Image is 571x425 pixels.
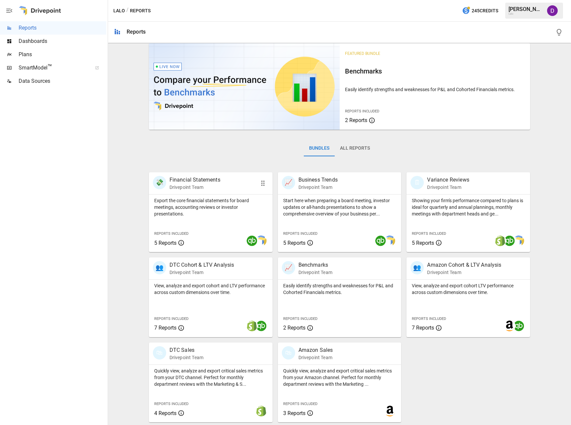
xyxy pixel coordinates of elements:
[19,24,106,32] span: Reports
[345,117,367,123] span: 2 Reports
[298,354,333,361] p: Drivepoint Team
[459,5,501,17] button: 245Credits
[19,51,106,59] span: Plans
[298,261,332,269] p: Benchmarks
[154,317,188,321] span: Reports Included
[170,184,220,191] p: Drivepoint Team
[412,197,525,217] p: Showing your firm's performance compared to plans is ideal for quarterly and annual plannings, mo...
[19,37,106,45] span: Dashboards
[298,176,338,184] p: Business Trends
[543,1,562,20] button: Diana Lee
[154,282,267,296] p: View, analyze and export cohort and LTV performance across custom dimensions over time.
[283,197,396,217] p: Start here when preparing a board meeting, investor updates or all-hands presentations to show a ...
[154,325,176,331] span: 7 Reports
[282,346,295,359] div: 🛍
[385,406,395,416] img: amazon
[514,321,524,331] img: quickbooks
[282,261,295,274] div: 📈
[504,235,515,246] img: quickbooks
[304,140,335,156] button: Bundles
[153,346,166,359] div: 🛍
[283,317,317,321] span: Reports Included
[412,317,446,321] span: Reports Included
[335,140,375,156] button: All Reports
[514,235,524,246] img: smart model
[427,184,469,191] p: Drivepoint Team
[412,240,434,246] span: 5 Reports
[427,261,501,269] p: Amazon Cohort & LTV Analysis
[345,109,379,113] span: Reports Included
[153,176,166,189] div: 💸
[247,235,257,246] img: quickbooks
[375,235,386,246] img: quickbooks
[472,7,498,15] span: 245 Credits
[19,77,106,85] span: Data Sources
[509,12,543,15] div: Lalo
[154,197,267,217] p: Export the core financial statements for board meetings, accounting reviews or investor presentat...
[298,184,338,191] p: Drivepoint Team
[48,63,52,71] span: ™
[283,282,396,296] p: Easily identify strengths and weaknesses for P&L and Cohorted Financials metrics.
[154,240,176,246] span: 5 Reports
[547,5,558,16] img: Diana Lee
[282,176,295,189] div: 📈
[153,261,166,274] div: 👥
[298,269,332,276] p: Drivepoint Team
[495,235,506,246] img: shopify
[170,354,203,361] p: Drivepoint Team
[154,410,176,416] span: 4 Reports
[149,43,340,130] img: video thumbnail
[247,321,257,331] img: shopify
[170,261,234,269] p: DTC Cohort & LTV Analysis
[283,367,396,387] p: Quickly view, analyze and export critical sales metrics from your Amazon channel. Perfect for mon...
[154,367,267,387] p: Quickly view, analyze and export critical sales metrics from your DTC channel. Perfect for monthl...
[410,261,424,274] div: 👥
[412,325,434,331] span: 7 Reports
[283,402,317,406] span: Reports Included
[283,231,317,236] span: Reports Included
[256,235,267,246] img: smart model
[170,346,203,354] p: DTC Sales
[345,66,525,76] h6: Benchmarks
[283,240,305,246] span: 5 Reports
[427,269,501,276] p: Drivepoint Team
[385,235,395,246] img: smart model
[113,7,125,15] button: Lalo
[427,176,469,184] p: Variance Reviews
[170,269,234,276] p: Drivepoint Team
[412,282,525,296] p: View, analyze and export cohort LTV performance across custom dimensions over time.
[154,231,188,236] span: Reports Included
[345,86,525,93] p: Easily identify strengths and weaknesses for P&L and Cohorted Financials metrics.
[170,176,220,184] p: Financial Statements
[283,325,305,331] span: 2 Reports
[19,64,88,72] span: SmartModel
[126,7,129,15] div: /
[298,346,333,354] p: Amazon Sales
[345,51,380,56] span: Featured Bundle
[504,321,515,331] img: amazon
[509,6,543,12] div: [PERSON_NAME]
[256,321,267,331] img: quickbooks
[127,29,146,35] div: Reports
[154,402,188,406] span: Reports Included
[412,231,446,236] span: Reports Included
[283,410,305,416] span: 3 Reports
[410,176,424,189] div: 🗓
[256,406,267,416] img: shopify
